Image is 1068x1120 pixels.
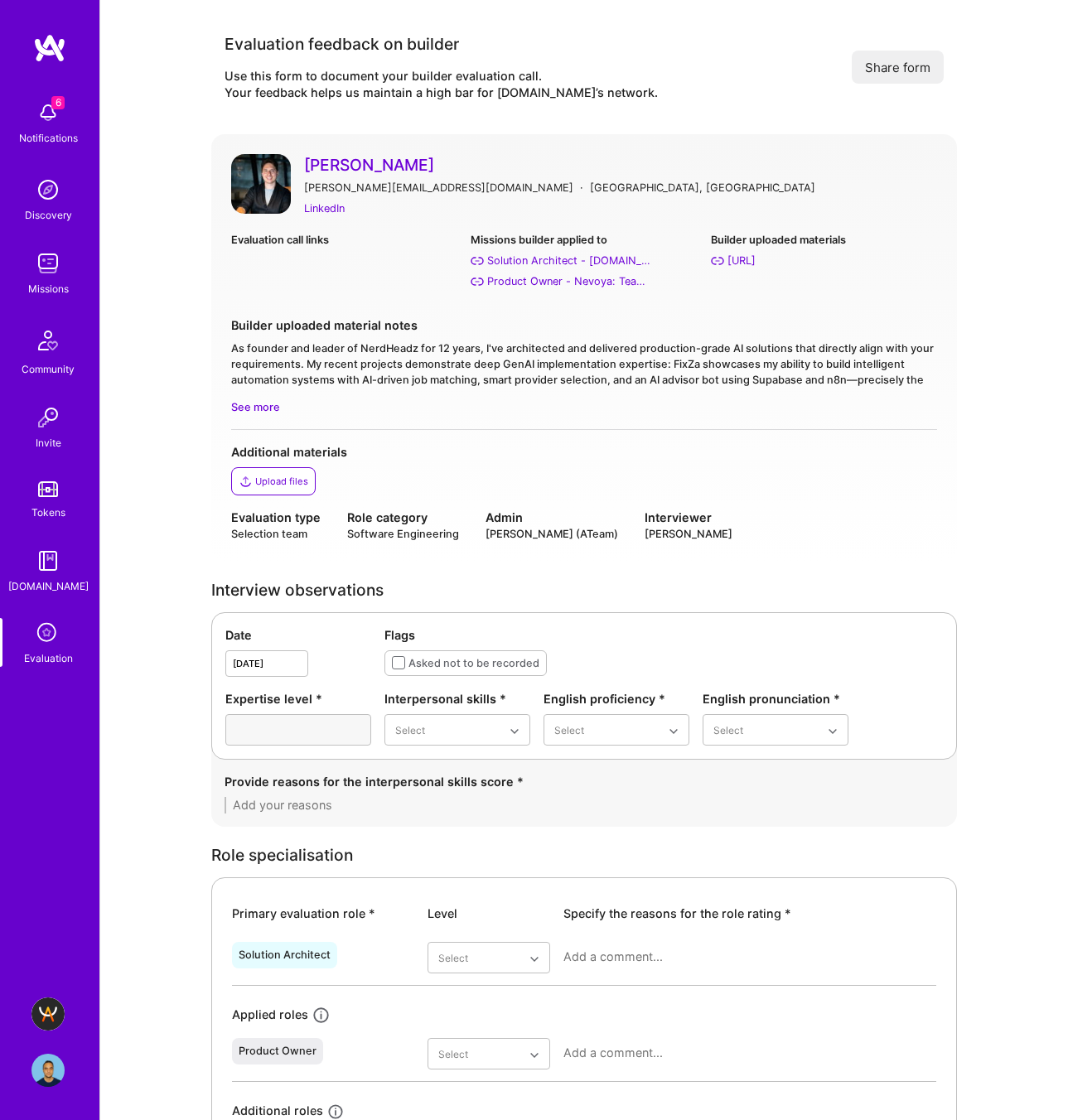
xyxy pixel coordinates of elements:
i: Solution Architect - A.Team: AI Solutions Partners [471,254,484,268]
div: Notifications [19,129,78,147]
div: Evaluation call links [231,231,457,249]
i: icon Chevron [669,727,678,736]
i: icon Chevron [530,1051,539,1060]
div: Interviewer [645,509,732,526]
div: Builder uploaded material notes [231,316,937,334]
div: · [580,179,583,196]
div: Evaluation feedback on builder [225,33,658,55]
div: Community [22,360,75,378]
div: [GEOGRAPHIC_DATA], [GEOGRAPHIC_DATA] [590,179,815,196]
a: Solution Architect - [DOMAIN_NAME]: AI Solutions Partners [471,252,697,269]
i: icon Chevron [829,727,837,736]
img: tokens [38,481,58,497]
img: User Avatar [31,1054,65,1087]
div: Date [225,626,371,644]
div: As founder and leader of NerdHeadz for 12 years, I've architected and delivered production-grade ... [231,340,937,389]
div: Flags [384,626,943,644]
div: [DOMAIN_NAME] [8,577,89,595]
i: icon Chevron [510,727,519,736]
div: Interpersonal skills * [384,690,530,707]
div: Evaluation type [231,509,321,526]
img: A.Team - Grow A.Team's Community & Demand [31,997,65,1031]
a: Product Owner - Nevoya: Team to build a sophisticated event based simulation of freight networks [471,273,697,290]
img: guide book [31,544,65,577]
div: Admin [486,509,618,526]
div: Product Owner - Nevoya: Team to build a sophisticated event based simulation of freight networks [487,273,653,290]
div: Applied roles [232,1006,308,1025]
div: Invite [36,434,61,451]
div: Builder uploaded materials [711,231,937,249]
div: [PERSON_NAME][EMAIL_ADDRESS][DOMAIN_NAME] [304,179,573,196]
img: teamwork [31,247,65,280]
span: 6 [51,96,65,109]
div: Provide reasons for the interpersonal skills score * [225,773,944,790]
a: A.Team - Grow A.Team's Community & Demand [27,997,69,1031]
div: Use this form to document your builder evaluation call. Your feedback helps us maintain a high ba... [225,68,658,101]
img: Community [28,321,68,360]
div: Role specialisation [211,847,957,864]
div: Role category [347,509,459,526]
img: User Avatar [231,154,291,214]
div: Selection team [231,526,321,542]
div: Select [438,949,468,967]
div: Specify the reasons for the role rating * [563,905,936,922]
div: Product Owner [239,1045,317,1058]
div: Select [395,722,425,739]
div: Asked not to be recorded [408,654,539,672]
div: Primary evaluation role * [232,905,414,922]
i: icon Chevron [530,955,539,963]
div: English proficiency * [544,690,689,707]
i: icon Info [312,1006,331,1025]
a: User Avatar [27,1054,69,1087]
div: Missions builder applied to [471,231,697,249]
div: Select [713,722,743,739]
div: Select [554,722,584,739]
i: icon SelectionTeam [32,618,64,649]
span: See more [231,398,937,416]
a: [PERSON_NAME] [304,154,937,176]
img: logo [33,33,66,63]
a: LinkedIn [304,200,345,217]
img: discovery [31,173,65,206]
div: Level [428,905,550,922]
div: Additional materials [231,443,937,461]
i: Product Owner - Nevoya: Team to build a sophisticated event based simulation of freight networks [471,275,484,288]
img: bell [31,96,65,129]
div: https://nerdheadz.ai/presentation [727,252,756,269]
div: Solution Architect [239,949,331,962]
div: Expertise level * [225,690,371,707]
a: User Avatar [231,154,291,218]
i: icon Upload2 [239,475,252,488]
div: Tokens [31,504,65,521]
div: Interview observations [211,582,957,599]
div: Software Engineering [347,526,459,542]
button: Share form [852,51,944,84]
img: Invite [31,401,65,434]
div: Discovery [25,206,72,224]
div: [PERSON_NAME] [645,526,732,542]
div: Solution Architect - A.Team: AI Solutions Partners [487,252,653,269]
div: Evaluation [24,649,73,667]
div: English pronunciation * [703,690,848,707]
div: [PERSON_NAME] (ATeam) [486,526,618,542]
div: Missions [28,280,69,297]
div: Upload files [255,475,308,488]
div: Select [438,1045,468,1063]
i: https://nerdheadz.ai/presentation [711,254,724,268]
a: [URL] [711,252,937,269]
